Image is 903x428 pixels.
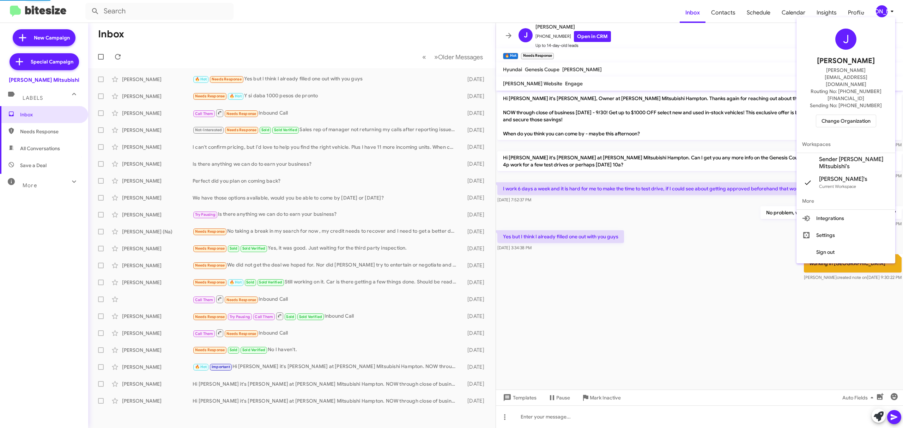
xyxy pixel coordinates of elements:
span: [PERSON_NAME][EMAIL_ADDRESS][DOMAIN_NAME] [805,67,887,88]
span: [PERSON_NAME]'s [819,176,867,183]
button: Settings [796,227,895,244]
span: Current Workspace [819,184,856,189]
span: Workspaces [796,136,895,153]
button: Integrations [796,210,895,227]
span: Change Organization [822,115,871,127]
button: Sign out [796,244,895,261]
button: Change Organization [816,115,876,127]
span: Sender [PERSON_NAME] Mitsubishi's [819,156,890,170]
span: More [796,192,895,209]
span: [PERSON_NAME] [817,55,875,67]
div: J [835,29,856,50]
span: Routing No: [PHONE_NUMBER][FINANCIAL_ID] [805,88,887,102]
span: Sending No: [PHONE_NUMBER] [810,102,882,109]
